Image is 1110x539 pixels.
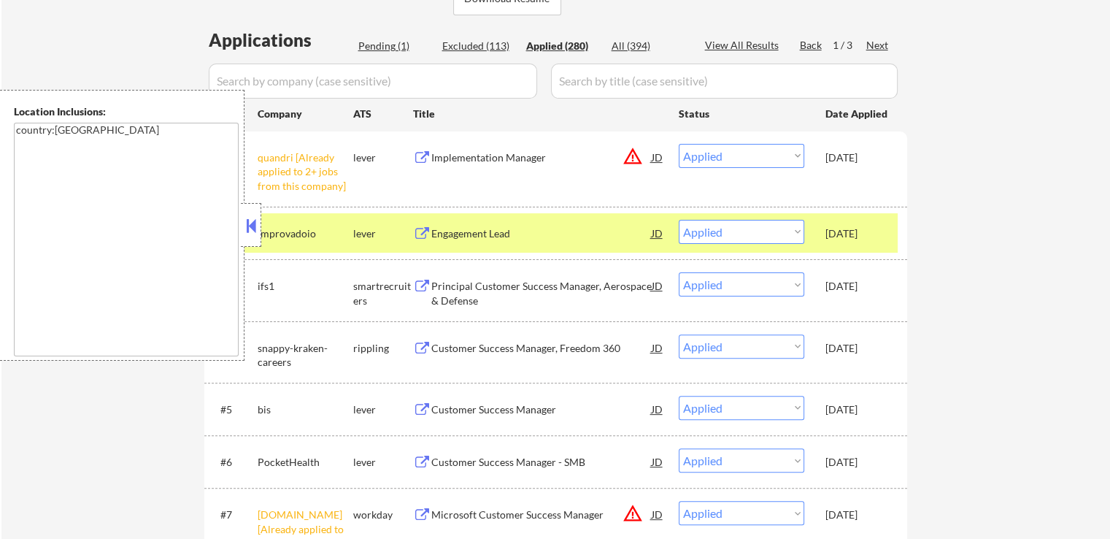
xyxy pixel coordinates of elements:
div: #6 [220,455,246,470]
div: [DATE] [825,226,890,241]
div: Excluded (113) [442,39,515,53]
div: Next [866,38,890,53]
div: Implementation Manager [431,150,652,165]
div: quandri [Already applied to 2+ jobs from this company] [258,150,353,194]
div: Company [258,107,353,121]
div: lever [353,455,413,470]
div: workday [353,508,413,522]
div: rippling [353,341,413,356]
button: warning_amber [623,146,643,167]
div: JD [650,272,665,299]
div: Back [800,38,823,53]
div: JD [650,335,665,361]
div: Customer Success Manager, Freedom 360 [431,341,652,356]
div: Status [679,100,804,126]
div: Applied (280) [526,39,599,53]
div: JD [650,144,665,170]
div: [DATE] [825,402,890,417]
div: Customer Success Manager - SMB [431,455,652,470]
div: snappy-kraken-careers [258,341,353,370]
button: warning_amber [623,503,643,524]
div: View All Results [705,38,783,53]
div: [DATE] [825,508,890,522]
input: Search by title (case sensitive) [551,64,898,99]
div: JD [650,501,665,527]
div: Applications [209,31,353,49]
div: lever [353,402,413,417]
div: Location Inclusions: [14,104,239,119]
div: Microsoft Customer Success Manager [431,508,652,522]
div: Customer Success Manager [431,402,652,417]
div: [DATE] [825,279,890,294]
div: Principal Customer Success Manager, Aerospace & Defense [431,279,652,307]
div: #5 [220,402,246,417]
div: [DATE] [825,455,890,470]
div: JD [650,220,665,246]
div: ATS [353,107,413,121]
div: PocketHealth [258,455,353,470]
div: [DATE] [825,150,890,165]
div: lever [353,150,413,165]
div: Title [413,107,665,121]
div: JD [650,448,665,475]
div: Pending (1) [358,39,431,53]
div: Date Applied [825,107,890,121]
div: ifs1 [258,279,353,294]
div: Engagement Lead [431,226,652,241]
div: lever [353,226,413,241]
div: smartrecruiters [353,279,413,307]
div: bis [258,402,353,417]
div: All (394) [612,39,685,53]
div: #7 [220,508,246,522]
div: 1 / 3 [833,38,866,53]
div: improvadoio [258,226,353,241]
div: JD [650,396,665,422]
input: Search by company (case sensitive) [209,64,537,99]
div: [DATE] [825,341,890,356]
